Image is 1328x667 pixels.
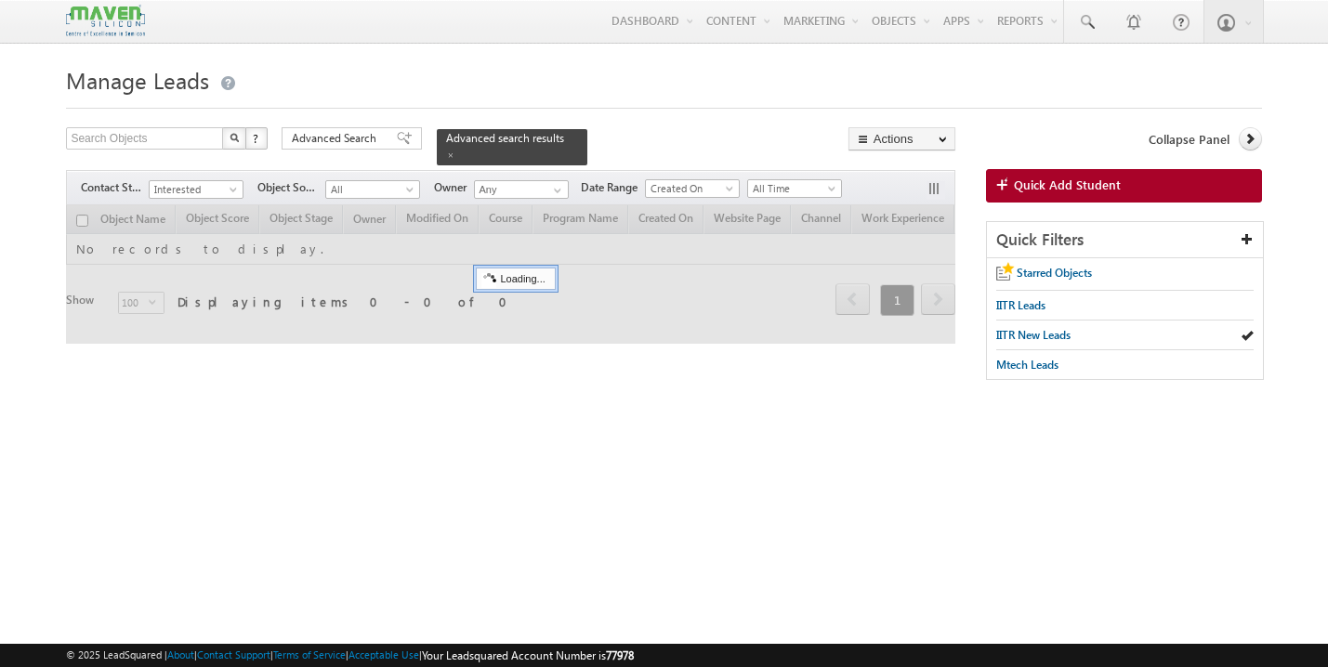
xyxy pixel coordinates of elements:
[747,179,842,198] a: All Time
[273,648,346,660] a: Terms of Service
[422,648,634,662] span: Your Leadsquared Account Number is
[996,358,1058,372] span: Mtech Leads
[474,180,569,199] input: Type to Search
[606,648,634,662] span: 77978
[748,180,836,197] span: All Time
[253,130,261,146] span: ?
[348,648,419,660] a: Acceptable Use
[646,180,734,197] span: Created On
[1014,177,1121,193] span: Quick Add Student
[476,268,555,290] div: Loading...
[434,179,474,196] span: Owner
[987,222,1263,258] div: Quick Filters
[66,65,209,95] span: Manage Leads
[645,179,740,198] a: Created On
[292,130,382,147] span: Advanced Search
[167,648,194,660] a: About
[325,180,420,199] a: All
[996,298,1045,312] span: IITR Leads
[986,169,1262,203] a: Quick Add Student
[245,127,268,150] button: ?
[257,179,325,196] span: Object Source
[1017,266,1092,280] span: Starred Objects
[1149,131,1229,148] span: Collapse Panel
[197,648,270,660] a: Contact Support
[150,181,238,198] span: Interested
[66,5,144,37] img: Custom Logo
[446,131,564,145] span: Advanced search results
[230,133,239,142] img: Search
[326,181,414,198] span: All
[149,180,243,199] a: Interested
[996,328,1071,342] span: IITR New Leads
[66,647,634,664] span: © 2025 LeadSquared | | | | |
[81,179,149,196] span: Contact Stage
[581,179,645,196] span: Date Range
[544,181,567,200] a: Show All Items
[848,127,955,150] button: Actions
